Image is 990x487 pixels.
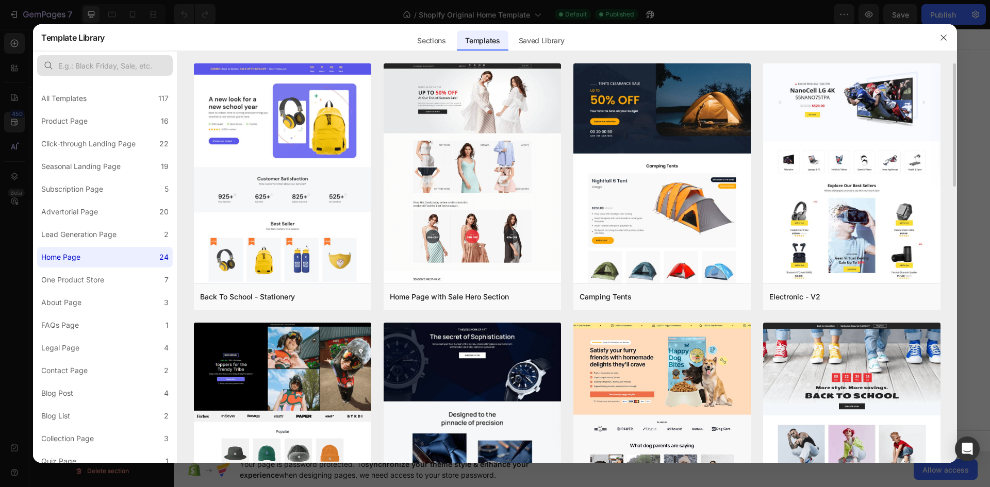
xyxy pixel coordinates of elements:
[41,138,136,150] div: Click-through Landing Page
[397,152,436,164] span: Multicolumn
[166,319,169,331] div: 1
[164,228,169,241] div: 2
[394,42,438,55] span: Image banner
[200,291,295,303] div: Back To School - Stationery
[41,274,104,286] div: One Product Store
[159,206,169,218] div: 20
[41,296,81,309] div: About Page
[41,160,121,173] div: Seasonal Landing Page
[510,30,573,51] div: Saved Library
[397,97,436,109] span: Multicolumn
[41,455,76,467] div: Quiz Page
[164,387,169,399] div: 4
[164,432,169,445] div: 3
[457,30,508,51] div: Templates
[41,228,117,241] div: Lead Generation Page
[161,115,169,127] div: 16
[158,92,169,105] div: 117
[41,24,105,51] h2: Template Library
[159,138,169,150] div: 22
[159,251,169,263] div: 24
[603,27,697,36] div: Shopify section: Image banner
[37,55,173,76] input: E.g.: Black Friday, Sale, etc.
[166,455,169,467] div: 1
[41,387,73,399] div: Blog Post
[409,30,454,51] div: Sections
[392,206,440,219] span: Image with text
[164,183,169,195] div: 5
[955,436,980,461] div: Open Intercom Messenger
[386,261,447,273] span: Featured collection
[41,319,79,331] div: FAQs Page
[41,251,80,263] div: Home Page
[41,364,88,377] div: Contact Page
[41,410,70,422] div: Blog List
[164,296,169,309] div: 3
[164,274,169,286] div: 7
[41,206,98,218] div: Advertorial Page
[164,410,169,422] div: 2
[164,342,169,354] div: 4
[164,364,169,377] div: 2
[580,291,632,303] div: Camping Tents
[573,63,751,451] img: tent.png
[161,160,169,173] div: 19
[402,370,430,382] span: Rich text
[41,92,87,105] div: All Templates
[41,342,79,354] div: Legal Page
[41,115,88,127] div: Product Page
[390,291,509,303] div: Home Page with Sale Hero Section
[41,183,103,195] div: Subscription Page
[360,315,473,328] span: Shopify section: collapsible-content
[769,291,820,303] div: Electronic - V2
[41,432,94,445] div: Collection Page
